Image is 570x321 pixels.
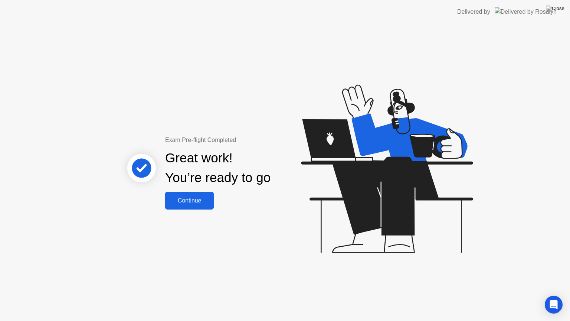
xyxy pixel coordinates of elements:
[546,6,564,12] img: Close
[165,192,214,210] button: Continue
[457,7,490,16] div: Delivered by
[545,296,563,314] div: Open Intercom Messenger
[495,7,557,16] img: Delivered by Rosalyn
[165,148,271,188] div: Great work! You’re ready to go
[167,197,212,204] div: Continue
[165,136,318,145] div: Exam Pre-flight Completed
